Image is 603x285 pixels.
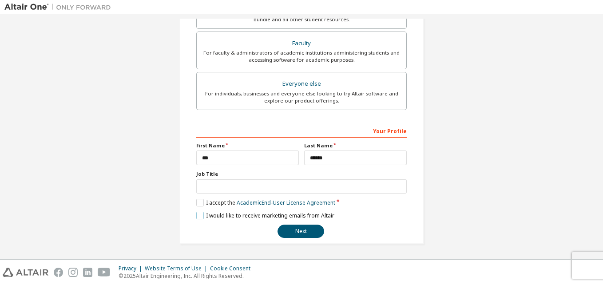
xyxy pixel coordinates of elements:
label: I would like to receive marketing emails from Altair [196,212,334,219]
div: Website Terms of Use [145,265,210,272]
div: For individuals, businesses and everyone else looking to try Altair software and explore our prod... [202,90,401,104]
img: instagram.svg [68,268,78,277]
img: facebook.svg [54,268,63,277]
img: Altair One [4,3,115,12]
label: Last Name [304,142,407,149]
label: I accept the [196,199,335,206]
img: youtube.svg [98,268,111,277]
label: Job Title [196,170,407,178]
img: linkedin.svg [83,268,92,277]
p: © 2025 Altair Engineering, Inc. All Rights Reserved. [119,272,256,280]
div: For faculty & administrators of academic institutions administering students and accessing softwa... [202,49,401,63]
a: Academic End-User License Agreement [237,199,335,206]
label: First Name [196,142,299,149]
div: Privacy [119,265,145,272]
div: Your Profile [196,123,407,138]
img: altair_logo.svg [3,268,48,277]
div: Faculty [202,37,401,50]
div: Cookie Consent [210,265,256,272]
div: Everyone else [202,78,401,90]
button: Next [278,225,324,238]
